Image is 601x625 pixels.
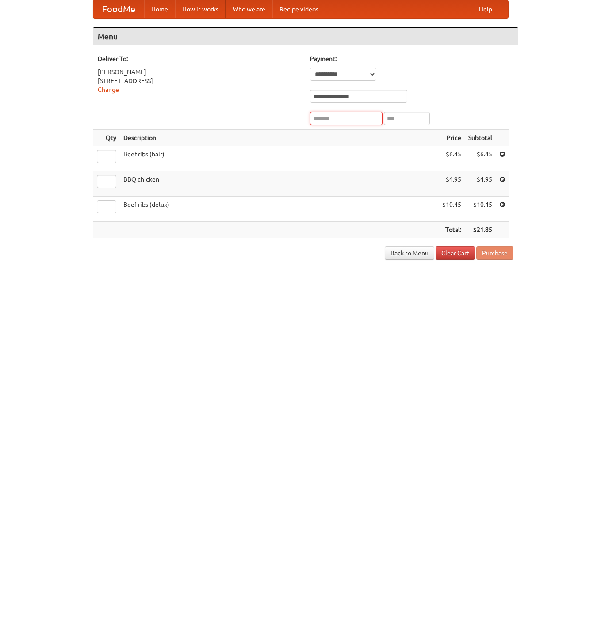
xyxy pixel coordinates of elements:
[439,171,465,197] td: $4.95
[476,246,513,260] button: Purchase
[465,171,496,197] td: $4.95
[93,0,144,18] a: FoodMe
[436,246,475,260] a: Clear Cart
[465,146,496,171] td: $6.45
[465,197,496,222] td: $10.45
[120,146,439,171] td: Beef ribs (half)
[120,130,439,146] th: Description
[472,0,499,18] a: Help
[310,54,513,63] h5: Payment:
[439,222,465,238] th: Total:
[120,197,439,222] td: Beef ribs (delux)
[175,0,226,18] a: How it works
[465,222,496,238] th: $21.85
[98,68,301,76] div: [PERSON_NAME]
[272,0,325,18] a: Recipe videos
[465,130,496,146] th: Subtotal
[98,76,301,85] div: [STREET_ADDRESS]
[98,86,119,93] a: Change
[93,28,518,45] h4: Menu
[439,146,465,171] td: $6.45
[385,246,434,260] a: Back to Menu
[439,130,465,146] th: Price
[226,0,272,18] a: Who we are
[93,130,120,146] th: Qty
[144,0,175,18] a: Home
[439,197,465,222] td: $10.45
[98,54,301,63] h5: Deliver To:
[120,171,439,197] td: BBQ chicken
